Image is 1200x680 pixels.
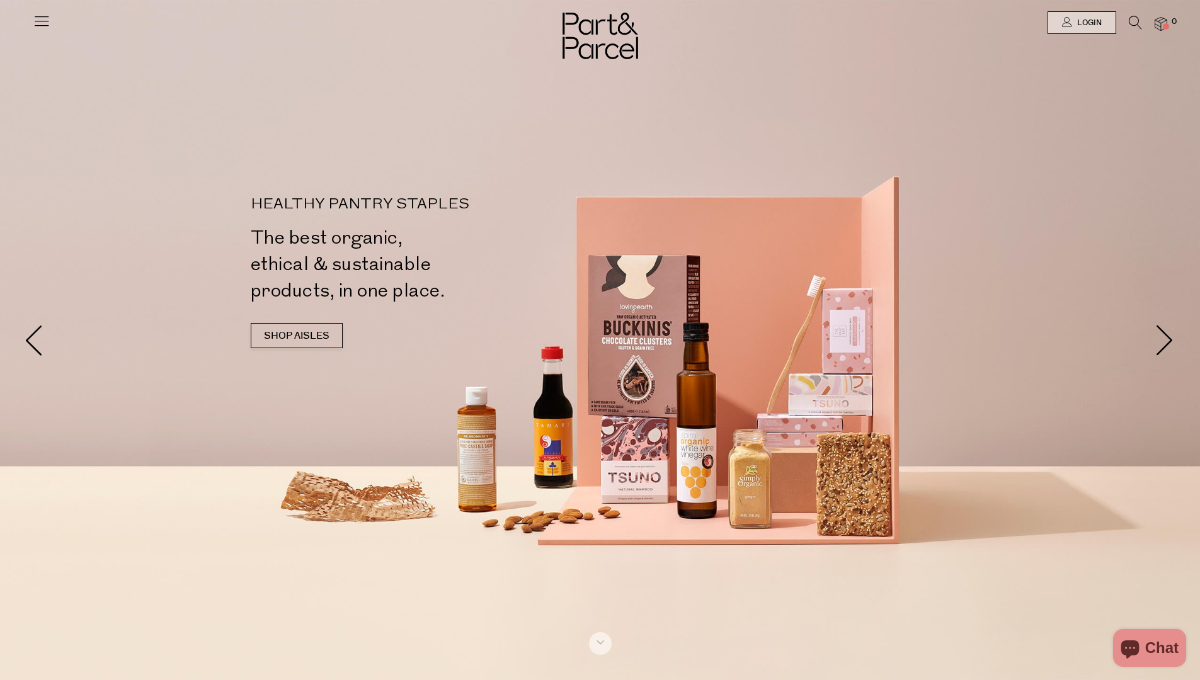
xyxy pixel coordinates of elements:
[563,13,638,59] img: Part&Parcel
[251,225,605,304] h2: The best organic, ethical & sustainable products, in one place.
[251,197,605,212] p: HEALTHY PANTRY STAPLES
[1074,18,1102,28] span: Login
[1169,16,1180,28] span: 0
[251,323,343,348] a: SHOP AISLES
[1048,11,1116,34] a: Login
[1155,17,1167,30] a: 0
[1109,629,1190,670] inbox-online-store-chat: Shopify online store chat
